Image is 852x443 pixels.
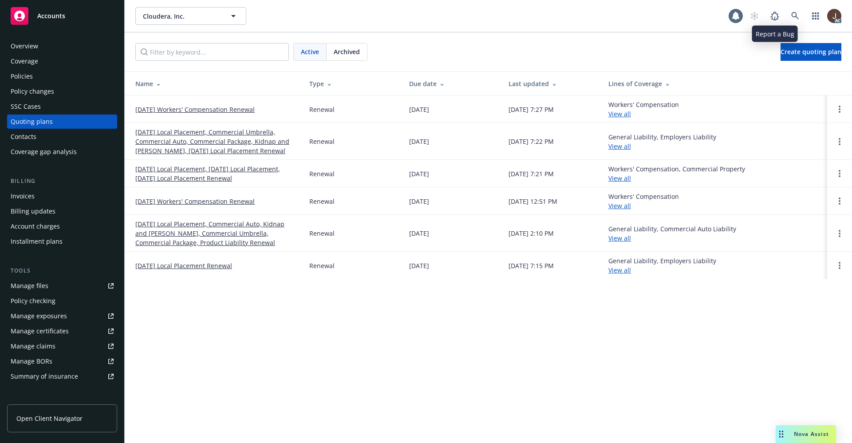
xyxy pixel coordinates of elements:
div: Due date [409,79,495,88]
div: Policy checking [11,294,55,308]
div: General Liability, Employers Liability [608,256,716,275]
div: Policy changes [11,84,54,99]
span: Nova Assist [794,430,829,438]
a: View all [608,142,631,150]
a: Coverage gap analysis [7,145,117,159]
div: [DATE] [409,105,429,114]
a: Overview [7,39,117,53]
a: [DATE] Local Placement, Commercial Auto, Kidnap and [PERSON_NAME], Commercial Umbrella, Commercia... [135,219,295,247]
span: Archived [334,47,360,56]
a: [DATE] Local Placement, Commercial Umbrella, Commercial Auto, Commercial Package, Kidnap and [PER... [135,127,295,155]
div: Type [309,79,395,88]
div: Workers' Compensation [608,100,679,119]
div: SSC Cases [11,99,41,114]
div: Manage certificates [11,324,69,338]
div: [DATE] [409,169,429,178]
a: Search [786,7,804,25]
a: Installment plans [7,234,117,249]
div: Renewal [309,169,335,178]
div: Manage exposures [11,309,67,323]
div: Workers' Compensation, Commercial Property [608,164,745,183]
input: Filter by keyword... [135,43,289,61]
a: Summary of insurance [7,369,117,384]
div: General Liability, Employers Liability [608,132,716,151]
span: Accounts [37,12,65,20]
a: Policy checking [7,294,117,308]
a: Account charges [7,219,117,233]
div: Policies [11,69,33,83]
img: photo [827,9,841,23]
div: [DATE] 12:51 PM [509,197,557,206]
a: Open options [834,196,845,206]
a: Contacts [7,130,117,144]
a: Billing updates [7,204,117,218]
span: Cloudera, Inc. [143,12,220,21]
a: Switch app [807,7,824,25]
a: View all [608,202,631,210]
a: Open options [834,168,845,179]
a: Quoting plans [7,115,117,129]
div: [DATE] 7:21 PM [509,169,554,178]
a: Manage exposures [7,309,117,323]
div: Overview [11,39,38,53]
div: Drag to move [776,425,787,443]
div: [DATE] [409,137,429,146]
div: Lines of Coverage [608,79,820,88]
a: Manage BORs [7,354,117,368]
div: Coverage gap analysis [11,145,77,159]
div: Manage BORs [11,354,52,368]
div: [DATE] [409,197,429,206]
div: [DATE] 2:10 PM [509,229,554,238]
div: [DATE] [409,261,429,270]
span: Open Client Navigator [16,414,83,423]
a: Manage claims [7,339,117,353]
div: Contacts [11,130,36,144]
a: Open options [834,136,845,147]
a: Start snowing [745,7,763,25]
div: Coverage [11,54,38,68]
div: Summary of insurance [11,369,78,384]
div: Name [135,79,295,88]
a: View all [608,174,631,182]
div: Renewal [309,261,335,270]
a: SSC Cases [7,99,117,114]
div: [DATE] 7:27 PM [509,105,554,114]
div: Installment plans [11,234,63,249]
a: Open options [834,104,845,115]
a: Open options [834,228,845,239]
a: Coverage [7,54,117,68]
a: Report a Bug [766,7,784,25]
a: [DATE] Workers' Compensation Renewal [135,105,255,114]
div: Renewal [309,229,335,238]
button: Cloudera, Inc. [135,7,246,25]
div: General Liability, Commercial Auto Liability [608,224,736,243]
a: [DATE] Workers' Compensation Renewal [135,197,255,206]
div: Workers' Compensation [608,192,679,210]
a: Create quoting plan [781,43,841,61]
div: Renewal [309,105,335,114]
div: Billing [7,177,117,186]
div: Renewal [309,137,335,146]
div: [DATE] [409,229,429,238]
div: Billing updates [11,204,55,218]
div: [DATE] 7:22 PM [509,137,554,146]
a: Manage files [7,279,117,293]
span: Active [301,47,319,56]
div: Invoices [11,189,35,203]
a: Invoices [7,189,117,203]
a: Open options [834,260,845,271]
a: Manage certificates [7,324,117,338]
div: Manage files [11,279,48,293]
div: Renewal [309,197,335,206]
div: Manage claims [11,339,55,353]
a: View all [608,266,631,274]
div: Account charges [11,219,60,233]
a: View all [608,234,631,242]
div: Last updated [509,79,594,88]
div: [DATE] 7:15 PM [509,261,554,270]
div: Tools [7,266,117,275]
div: Quoting plans [11,115,53,129]
a: [DATE] Local Placement, [DATE] Local Placement, [DATE] Local Placement Renewal [135,164,295,183]
a: Policy changes [7,84,117,99]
